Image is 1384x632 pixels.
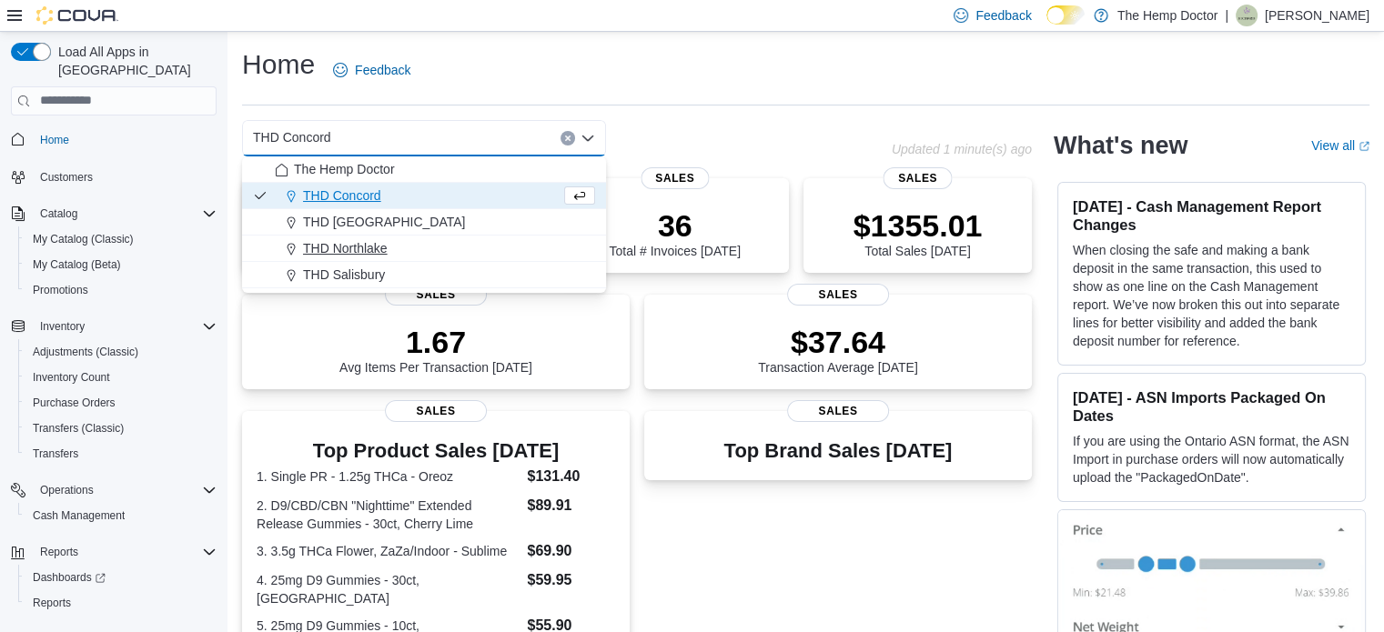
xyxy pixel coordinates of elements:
[355,61,410,79] span: Feedback
[257,467,520,486] dt: 1. Single PR - 1.25g THCa - Oreoz
[25,443,217,465] span: Transfers
[25,567,113,588] a: Dashboards
[581,131,595,145] button: Close list of options
[4,477,224,503] button: Operations
[1073,197,1350,234] h3: [DATE] - Cash Management Report Changes
[1225,5,1228,26] p: |
[18,390,224,416] button: Purchase Orders
[385,284,487,306] span: Sales
[40,545,78,559] span: Reports
[33,232,134,246] span: My Catalog (Classic)
[242,46,315,83] h1: Home
[4,201,224,226] button: Catalog
[25,254,217,276] span: My Catalog (Beta)
[33,166,100,188] a: Customers
[33,508,125,523] span: Cash Management
[242,183,606,209] button: THD Concord
[18,503,224,528] button: Cash Management
[724,440,953,462] h3: Top Brand Sales [DATE]
[1054,131,1187,160] h2: What's new
[33,283,88,297] span: Promotions
[1073,241,1350,350] p: When closing the safe and making a bank deposit in the same transaction, this used to show as one...
[33,316,217,337] span: Inventory
[257,542,520,560] dt: 3. 3.5g THCa Flower, ZaZa/Indoor - Sublime
[18,441,224,466] button: Transfers
[561,131,575,145] button: Clear input
[1117,5,1217,26] p: The Hemp Doctor
[33,345,138,359] span: Adjustments (Classic)
[257,497,520,533] dt: 2. D9/CBD/CBN "Nighttime" Extended Release Gummies - 30ct, Cherry Lime
[33,316,92,337] button: Inventory
[242,262,606,288] button: THD Salisbury
[758,324,918,360] p: $37.64
[25,366,217,388] span: Inventory Count
[18,226,224,252] button: My Catalog (Classic)
[18,565,224,590] a: Dashboards
[242,236,606,262] button: THD Northlake
[18,365,224,390] button: Inventory Count
[25,417,217,439] span: Transfers (Classic)
[1046,5,1085,25] input: Dark Mode
[854,207,983,244] p: $1355.01
[33,166,217,188] span: Customers
[33,203,217,225] span: Catalog
[33,479,101,501] button: Operations
[33,570,106,585] span: Dashboards
[25,443,86,465] a: Transfers
[609,207,740,258] div: Total # Invoices [DATE]
[25,279,217,301] span: Promotions
[242,156,606,288] div: Choose from the following options
[25,228,141,250] a: My Catalog (Classic)
[18,277,224,303] button: Promotions
[1265,5,1369,26] p: [PERSON_NAME]
[40,319,85,334] span: Inventory
[33,541,86,563] button: Reports
[787,284,889,306] span: Sales
[1073,388,1350,425] h3: [DATE] - ASN Imports Packaged On Dates
[25,417,131,439] a: Transfers (Classic)
[25,592,78,614] a: Reports
[1073,432,1350,487] p: If you are using the Ontario ASN format, the ASN Import in purchase orders will now automatically...
[257,571,520,607] dt: 4. 25mg D9 Gummies - 30ct, [GEOGRAPHIC_DATA]
[18,339,224,365] button: Adjustments (Classic)
[4,539,224,565] button: Reports
[854,207,983,258] div: Total Sales [DATE]
[36,6,118,25] img: Cova
[33,446,78,461] span: Transfers
[33,203,85,225] button: Catalog
[4,314,224,339] button: Inventory
[33,421,124,436] span: Transfers (Classic)
[641,167,709,189] span: Sales
[294,160,394,178] span: The Hemp Doctor
[975,6,1031,25] span: Feedback
[339,324,532,360] p: 1.67
[1236,5,1258,26] div: Richard Satterfield
[892,142,1032,156] p: Updated 1 minute(s) ago
[25,592,217,614] span: Reports
[1359,141,1369,152] svg: External link
[51,43,217,79] span: Load All Apps in [GEOGRAPHIC_DATA]
[787,400,889,422] span: Sales
[25,228,217,250] span: My Catalog (Classic)
[25,279,96,301] a: Promotions
[33,541,217,563] span: Reports
[25,505,217,527] span: Cash Management
[33,129,76,151] a: Home
[257,440,615,462] h3: Top Product Sales [DATE]
[25,567,217,588] span: Dashboards
[527,569,614,591] dd: $59.95
[25,505,132,527] a: Cash Management
[40,170,93,185] span: Customers
[40,483,94,497] span: Operations
[33,128,217,151] span: Home
[33,257,121,272] span: My Catalog (Beta)
[527,466,614,487] dd: $131.40
[1311,138,1369,153] a: View allExternal link
[758,324,918,375] div: Transaction Average [DATE]
[33,479,217,501] span: Operations
[326,52,418,88] a: Feedback
[339,324,532,375] div: Avg Items Per Transaction [DATE]
[884,167,952,189] span: Sales
[25,366,117,388] a: Inventory Count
